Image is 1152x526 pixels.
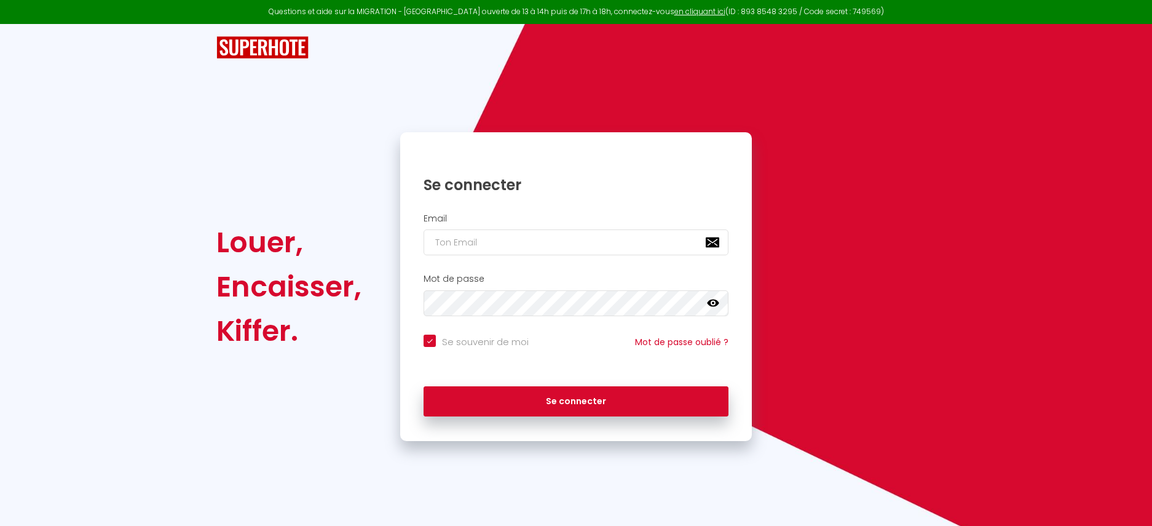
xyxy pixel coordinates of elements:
[216,220,361,265] div: Louer,
[216,265,361,309] div: Encaisser,
[216,36,309,59] img: SuperHote logo
[424,175,728,194] h1: Se connecter
[635,336,728,348] a: Mot de passe oublié ?
[424,274,728,284] h2: Mot de passe
[674,6,725,17] a: en cliquant ici
[216,309,361,353] div: Kiffer.
[424,386,728,417] button: Se connecter
[424,229,728,255] input: Ton Email
[424,213,728,224] h2: Email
